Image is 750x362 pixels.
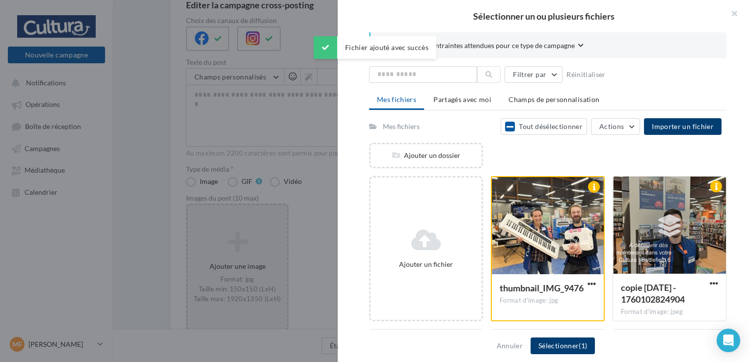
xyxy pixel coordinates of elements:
h2: Sélectionner un ou plusieurs fichiers [353,12,734,21]
button: Importer un fichier [644,118,722,135]
span: Champs de personnalisation [509,95,599,103]
button: Annuler [493,340,527,352]
div: Open Intercom Messenger [717,329,740,352]
span: Mes fichiers [377,95,416,103]
button: Tout désélectionner [501,118,587,135]
span: Partagés avec moi [433,95,491,103]
span: Importer un fichier [652,122,714,130]
span: Actions [599,122,624,130]
div: Mes fichiers [383,122,420,131]
div: Ajouter un fichier [375,259,478,269]
button: Filtrer par [505,66,562,83]
button: Réinitialiser [562,69,610,80]
div: Format d'image: jpg [500,296,596,305]
button: Actions [591,118,640,135]
span: thumbnail_IMG_9476 [500,283,584,293]
div: Format d'image: jpeg [621,308,718,316]
button: Sélectionner(1) [531,337,595,354]
span: (1) [579,341,587,350]
div: Fichier ajouté avec succès [314,36,436,59]
div: Ajouter un dossier [371,151,482,160]
span: copie 10-10-2025 - 1760102824904 [621,282,685,305]
button: Consulter les contraintes attendues pour ce type de campagne [386,40,584,52]
span: Consulter les contraintes attendues pour ce type de campagne [386,41,575,51]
